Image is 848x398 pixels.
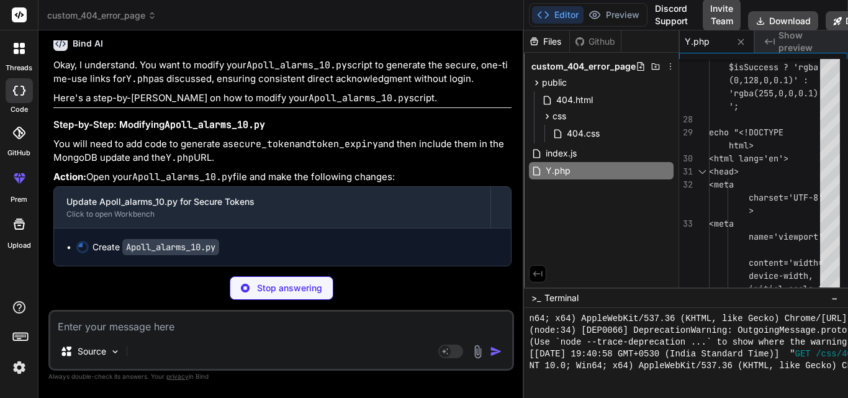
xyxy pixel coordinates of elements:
code: Y.php [126,73,154,85]
span: Show preview [778,29,838,54]
code: Apoll_alarms_10.py [309,92,409,104]
p: Always double-check its answers. Your in Bind [48,371,514,382]
span: initial-scale=1 [749,283,823,294]
span: 404.css [566,126,601,141]
span: 'rgba(255,0,0,0.1) [729,88,818,99]
span: custom_404_error_page [47,9,156,22]
button: Preview [584,6,644,24]
div: 32 [679,178,693,191]
span: <meta [709,179,734,190]
label: GitHub [7,148,30,158]
span: charset='UTF-8' [749,192,823,203]
div: 29 [679,126,693,139]
code: Apoll_alarms_10.py [165,119,265,131]
div: 28 [679,113,693,126]
span: [[DATE] 19:40:58 GMT+0530 (India Standard Time)] " [529,348,795,360]
button: − [829,288,841,308]
span: Y.php [544,163,572,178]
h6: Bind AI [73,37,103,50]
span: echo "<!DOCTYPE [709,127,783,138]
code: secure_token [228,138,295,150]
code: Apoll_alarms_10.py [246,59,347,71]
p: Source [78,345,106,358]
label: threads [6,63,32,73]
span: <head> [709,166,739,177]
button: Update Apoll_alarms_10.py for Secure TokensClick to open Workbench [54,187,490,228]
div: Click to collapse the range. [694,165,710,178]
span: css [553,110,566,122]
div: 30 [679,152,693,165]
span: index.js [544,146,578,161]
span: (0,128,0,0.1)' : [729,75,808,86]
span: Terminal [544,292,579,304]
div: Github [570,35,621,48]
code: Y.php [166,152,194,164]
span: > [749,205,754,216]
span: − [831,292,838,304]
p: Here's a step-by-[PERSON_NAME] on how to modify your script. [53,91,512,106]
span: public [542,76,567,89]
span: GET [795,348,811,360]
span: <meta [709,218,734,229]
div: Click to open Workbench [66,209,478,219]
span: privacy [166,373,189,380]
code: Apoll_alarms_10.py [122,239,219,255]
strong: Action: [53,171,86,183]
span: html> [729,140,754,151]
p: You will need to add code to generate a and and then include them in the MongoDB update and the URL. [53,137,512,165]
button: Download [748,11,818,31]
span: name='viewport' [749,231,823,242]
span: custom_404_error_page [531,60,636,73]
span: >_ [531,292,541,304]
div: 33 [679,217,693,230]
label: code [11,104,28,115]
div: Files [524,35,569,48]
code: Apoll_alarms_10.py [132,171,233,183]
p: Stop answering [257,282,322,294]
div: Create [92,241,219,253]
div: Update Apoll_alarms_10.py for Secure Tokens [66,196,478,208]
span: device-width, [749,270,813,281]
label: prem [11,194,27,205]
img: icon [490,345,502,358]
span: content='width= [749,257,823,268]
div: 31 [679,165,693,178]
img: settings [9,357,30,378]
img: Pick Models [110,346,120,357]
span: <html lang='en'> [709,153,788,164]
code: token_expiry [311,138,378,150]
p: Okay, I understand. You want to modify your script to generate the secure, one-time-use links for... [53,58,512,86]
span: Y.php [685,35,710,48]
span: '; [729,101,739,112]
span: 404.html [555,93,594,107]
p: Open your file and make the following changes: [53,170,512,184]
button: Editor [532,6,584,24]
span: $isSuccess ? 'rgba [729,61,818,73]
h3: Step-by-Step: Modifying [53,118,512,132]
label: Upload [7,240,31,251]
img: attachment [471,345,485,359]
